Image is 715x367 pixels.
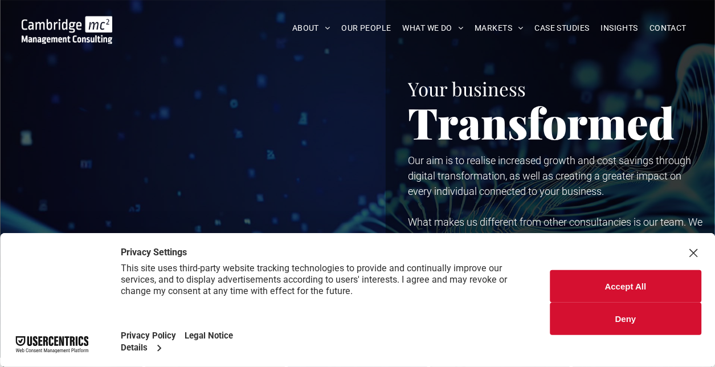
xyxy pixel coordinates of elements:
span: What makes us different from other consultancies is our team. We only employ senior experts who h... [408,216,703,259]
a: CONTACT [644,19,692,37]
a: MARKETS [469,19,529,37]
a: Your Business Transformed | Cambridge Management Consulting [22,18,112,30]
span: Our aim is to realise increased growth and cost savings through digital transformation, as well a... [408,154,692,197]
a: ABOUT [287,19,336,37]
span: Transformed [408,93,675,150]
img: Go to Homepage [22,16,112,44]
a: INSIGHTS [595,19,644,37]
span: Your business [408,76,526,101]
a: WHAT WE DO [397,19,469,37]
a: OUR PEOPLE [336,19,397,37]
a: CASE STUDIES [529,19,595,37]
